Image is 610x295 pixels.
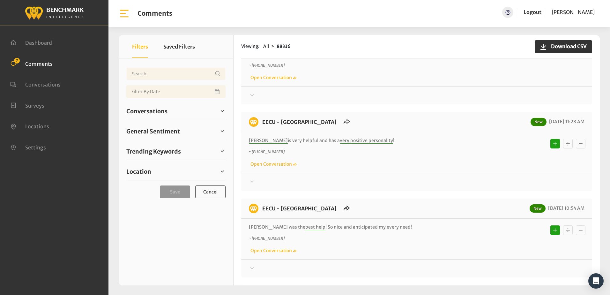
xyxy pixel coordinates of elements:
[258,117,340,127] h6: EECU - Clinton Way
[277,43,291,49] strong: 88336
[25,102,44,109] span: Surveys
[10,102,44,108] a: Surveys
[588,273,604,289] div: Open Intercom Messenger
[132,35,148,58] button: Filters
[126,126,226,136] a: General Sentiment
[25,60,53,67] span: Comments
[126,85,226,98] input: Date range input field
[547,42,587,50] span: Download CSV
[249,63,285,68] i: ~ [PHONE_NUMBER]
[195,185,226,198] button: Cancel
[547,119,584,125] span: [DATE] 11:28 AM
[126,106,226,116] a: Conversations
[10,39,52,45] a: Dashboard
[14,58,20,64] span: 7
[10,144,46,150] a: Settings
[126,147,226,156] a: Trending Keywords
[249,137,501,144] p: is very helpful and has a !
[25,81,61,88] span: Conversations
[126,67,226,80] input: Username
[126,167,226,176] a: Location
[25,5,84,20] img: benchmark
[249,161,297,167] a: Open Conversation
[249,138,288,144] span: [PERSON_NAME]
[305,224,325,230] span: best help
[163,35,195,58] button: Saved Filters
[25,123,49,130] span: Locations
[530,204,546,213] span: New
[547,205,584,211] span: [DATE] 10:54 AM
[340,138,393,144] span: very positive personality
[258,204,340,213] h6: EECU - Clinton Way
[10,81,61,87] a: Conversations
[549,224,587,237] div: Basic example
[262,205,337,212] a: EECU - [GEOGRAPHIC_DATA]
[249,248,297,253] a: Open Conversation
[524,7,541,18] a: Logout
[25,40,52,46] span: Dashboard
[262,119,337,125] a: EECU - [GEOGRAPHIC_DATA]
[549,137,587,150] div: Basic example
[241,43,259,50] span: Viewing:
[138,10,172,17] h1: Comments
[552,9,595,15] span: [PERSON_NAME]
[213,85,222,98] button: Open Calendar
[126,107,167,116] span: Conversations
[249,204,258,213] img: benchmark
[249,224,501,231] p: [PERSON_NAME] was the ! So nice and anticipated my every need!
[10,123,49,129] a: Locations
[10,60,53,66] a: Comments 7
[263,43,269,49] span: All
[126,147,181,156] span: Trending Keywords
[249,149,285,154] i: ~ [PHONE_NUMBER]
[552,7,595,18] a: [PERSON_NAME]
[25,144,46,150] span: Settings
[535,40,592,53] button: Download CSV
[119,8,130,19] img: bar
[249,75,297,80] a: Open Conversation
[126,127,180,136] span: General Sentiment
[249,236,285,241] i: ~ [PHONE_NUMBER]
[249,117,258,127] img: benchmark
[126,167,151,176] span: Location
[531,118,547,126] span: New
[524,9,541,15] a: Logout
